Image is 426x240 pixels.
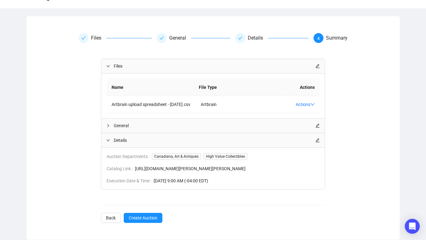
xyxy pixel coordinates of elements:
[235,33,309,43] div: Details
[114,122,315,129] span: General
[157,33,230,43] div: General
[248,33,268,43] div: Details
[405,219,420,234] div: Open Intercom Messenger
[114,137,315,144] span: Details
[107,79,194,96] th: Name
[160,36,164,40] span: check
[315,64,320,68] span: edit
[201,102,217,107] span: Artbrain
[101,213,121,223] button: Back
[317,36,320,41] span: 4
[194,79,281,96] th: File Type
[152,153,201,160] span: Canadiana, Art & Antiques
[238,36,242,40] span: check
[107,96,196,113] td: Artbrain upload spreadsheet - [DATE].csv
[154,177,320,184] span: [DATE] 9:00 AM (-04:00 EDT)
[314,33,347,43] div: 4Summary
[106,124,110,127] span: collapsed
[326,33,347,43] div: Summary
[101,118,325,133] div: Generaledit
[107,177,154,184] span: Execution Date & Time
[315,138,320,142] span: edit
[107,165,135,172] span: Catalog Link
[101,133,325,147] div: Detailsedit
[101,59,325,73] div: Filesedit
[281,79,319,96] th: Actions
[124,213,162,223] button: Create Auction
[203,153,247,160] span: High Value Collectibles
[106,214,116,221] span: Back
[129,214,157,221] span: Create Auction
[169,33,191,43] div: General
[91,33,106,43] div: Files
[315,123,320,128] span: edit
[296,102,315,107] a: Actions
[114,63,315,70] span: Files
[81,36,86,40] span: check
[135,165,320,172] span: [URL][DOMAIN_NAME][PERSON_NAME][PERSON_NAME]
[107,153,152,160] span: Auction Departments
[106,64,110,68] span: expanded
[310,102,315,107] span: down
[79,33,152,43] div: Files
[106,138,110,142] span: expanded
